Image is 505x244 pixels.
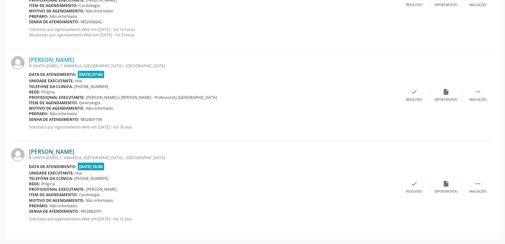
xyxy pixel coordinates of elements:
[75,170,82,176] span: Hse
[29,124,398,130] p: Solicitado por Agendamento Web em [DATE] - há 18 dias
[435,98,458,102] div: Exportar (PDF)
[469,189,487,194] div: Mais ações
[29,111,48,116] b: Preparo:
[411,88,418,95] i: check
[29,216,398,222] p: Solicitado por Agendamento Web em [DATE] - há 12 dias
[29,27,398,38] p: Solicitado por Agendamento Web em [DATE] - há 14 horas Atualizado por Agendamento Web em [DATE] -...
[79,3,100,8] span: Cardiologia
[29,209,79,214] b: Senha de atendimento:
[29,198,84,203] b: Motivo de agendamento:
[41,181,55,187] span: Própria
[29,56,74,63] a: [PERSON_NAME]
[29,100,78,106] b: Item de agendamento:
[75,78,82,84] span: Hse
[411,180,418,187] i: check
[406,189,422,194] div: Resolvido
[29,72,76,77] b: Data de atendimento:
[11,148,25,161] img: img
[29,19,79,25] b: Senha de atendimento:
[443,180,450,187] i: insert_drive_file
[29,106,84,111] b: Motivo de agendamento:
[29,95,85,100] b: Profissional executante:
[50,111,77,116] span: Não informado
[29,170,74,176] b: Unidade executante:
[79,192,100,197] span: Cardiologia
[86,95,217,100] span: [PERSON_NAME] e [PERSON_NAME] - Professor(A) [GEOGRAPHIC_DATA]
[29,187,85,192] b: Profissional executante:
[29,192,78,197] b: Item de agendamento:
[443,88,450,95] i: insert_drive_file
[406,3,422,7] div: Resolvido
[81,209,102,214] span: M02882091
[41,89,55,95] span: Própria
[78,163,105,170] span: [DATE] 10:00
[469,3,487,7] div: Mais ações
[29,8,84,14] b: Motivo de agendamento:
[86,187,117,192] span: [PERSON_NAME]
[11,56,25,70] img: img
[469,98,487,102] div: Mais ações
[86,106,113,111] span: Não informado
[29,78,74,84] b: Unidade executante:
[406,98,422,102] div: Resolvido
[435,3,458,7] div: Exportar (PDF)
[29,155,398,160] div: R SANTA IZABEL, C AMARELA, [GEOGRAPHIC_DATA] - [GEOGRAPHIC_DATA]
[29,63,398,69] div: R SANTA IZABEL, C AMARELA, [GEOGRAPHIC_DATA] - [GEOGRAPHIC_DATA]
[29,84,73,89] b: Telefone da clínica:
[29,181,40,187] b: Rede:
[29,3,78,8] b: Item de agendamento:
[29,164,76,169] b: Data de atendimento:
[29,14,48,19] b: Preparo:
[474,88,481,95] i: 
[74,84,108,89] span: [PHONE_NUMBER]
[86,8,113,14] span: Não informado
[29,117,79,122] b: Senha de atendimento:
[50,14,77,19] span: Não informado
[29,148,74,155] a: [PERSON_NAME]
[435,189,458,194] div: Exportar (PDF)
[78,71,105,78] span: [DATE] 07:00
[81,19,102,25] span: M02904242
[81,117,102,122] span: M02869198
[50,203,77,209] span: Não informado
[29,203,48,209] b: Preparo:
[79,100,100,106] span: Ginecologia
[74,176,108,181] span: [PHONE_NUMBER]
[29,89,40,95] b: Rede:
[29,176,73,181] b: Telefone da clínica:
[86,198,113,203] span: Não informado
[474,180,481,187] i: 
